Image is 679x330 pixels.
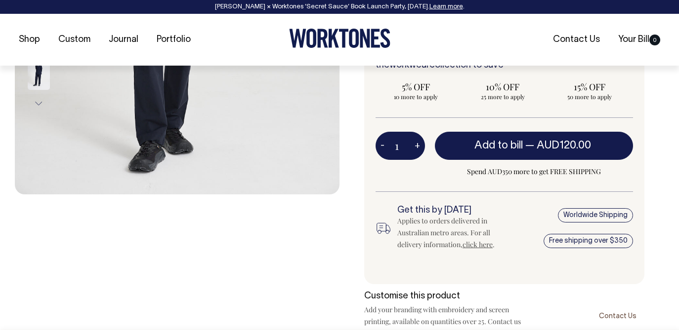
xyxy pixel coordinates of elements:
[429,4,463,10] a: Learn more
[397,206,516,216] h6: Get this by [DATE]
[463,78,544,104] input: 10% OFF 25 more to apply
[554,93,625,101] span: 50 more to apply
[389,61,429,70] a: workwear
[614,32,664,48] a: Your Bill0
[467,81,539,93] span: 10% OFF
[525,141,594,150] span: —
[381,81,452,93] span: 5% OFF
[549,32,604,48] a: Contact Us
[31,93,46,115] button: Next
[537,141,591,150] span: AUD120.00
[376,78,457,104] input: 5% OFF 10 more to apply
[591,304,644,327] a: Contact Us
[54,32,94,48] a: Custom
[467,93,539,101] span: 25 more to apply
[435,132,633,159] button: Add to bill —AUD120.00
[364,292,522,301] h6: Customise this product
[10,3,669,10] div: [PERSON_NAME] × Worktones ‘Secret Sauce’ Book Launch Party, [DATE]. .
[397,215,516,251] div: Applies to orders delivered in Australian metro areas. For all delivery information, .
[549,78,630,104] input: 15% OFF 50 more to apply
[435,166,633,178] span: Spend AUD350 more to get FREE SHIPPING
[15,32,44,48] a: Shop
[376,136,389,156] button: -
[153,32,195,48] a: Portfolio
[554,81,625,93] span: 15% OFF
[410,136,425,156] button: +
[463,240,493,249] a: click here
[105,32,142,48] a: Journal
[28,55,50,90] img: dark-navy
[649,35,660,45] span: 0
[381,93,452,101] span: 10 more to apply
[474,141,523,150] span: Add to bill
